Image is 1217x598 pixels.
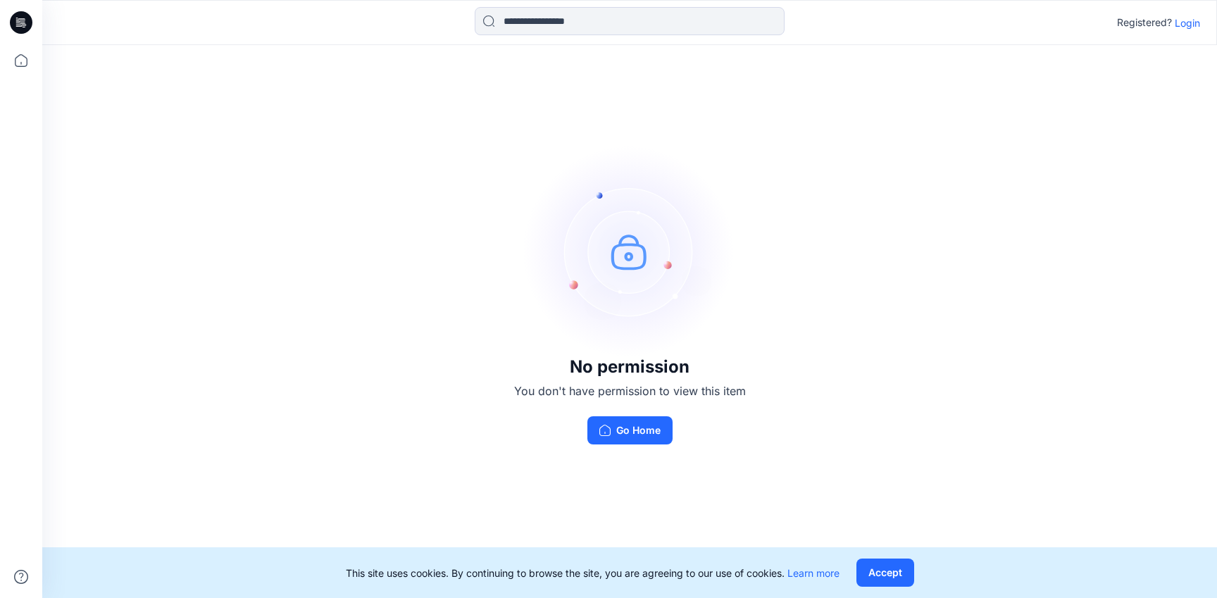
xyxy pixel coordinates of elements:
img: no-perm.svg [524,146,735,357]
a: Learn more [787,567,840,579]
h3: No permission [514,357,746,377]
button: Go Home [587,416,673,444]
p: You don't have permission to view this item [514,382,746,399]
button: Accept [856,559,914,587]
p: Login [1175,15,1200,30]
p: This site uses cookies. By continuing to browse the site, you are agreeing to our use of cookies. [346,566,840,580]
p: Registered? [1117,14,1172,31]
